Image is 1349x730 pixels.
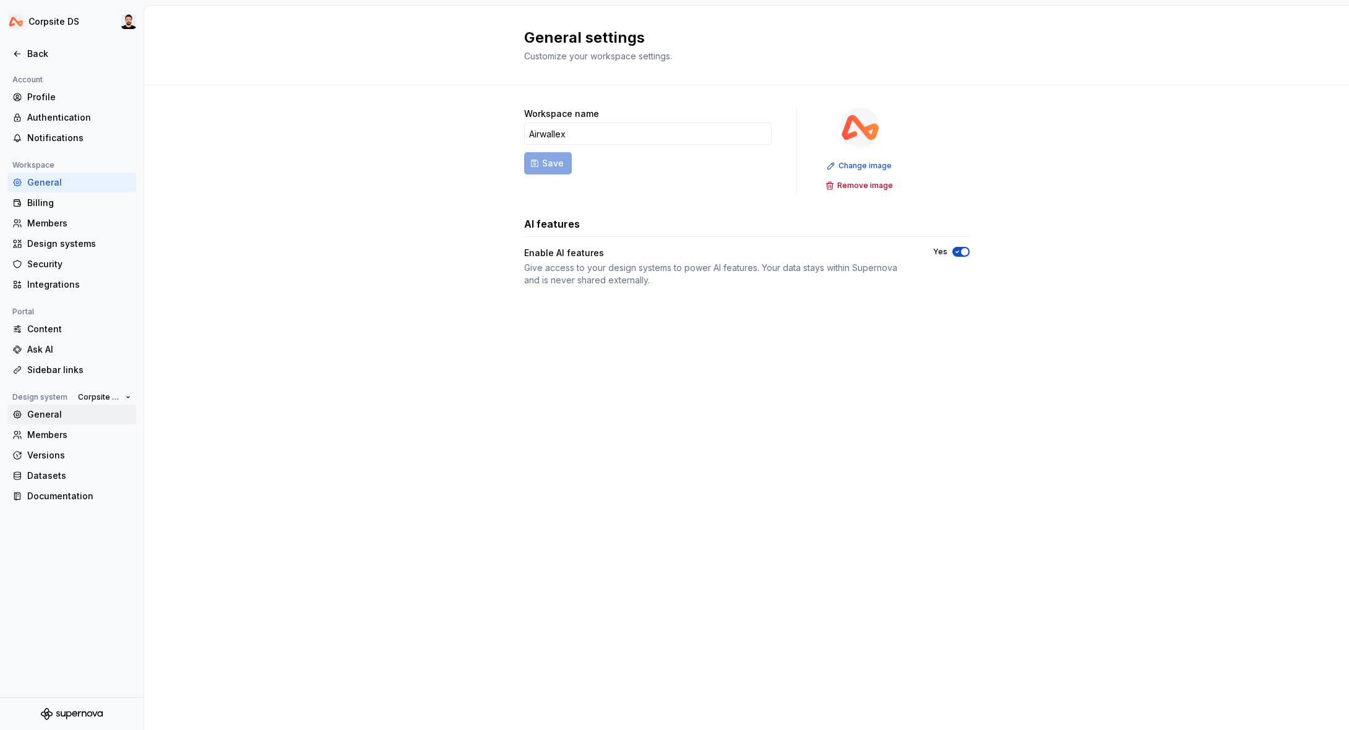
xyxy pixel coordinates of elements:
a: Members [7,213,136,233]
div: Portal [7,304,39,319]
a: Authentication [7,108,136,127]
a: Members [7,425,136,445]
a: Notifications [7,128,136,148]
div: Corpsite DS [28,15,79,28]
span: Remove image [837,181,893,191]
div: Give access to your design systems to power AI features. Your data stays within Supernova and is ... [524,262,911,286]
a: Billing [7,193,136,213]
a: General [7,173,136,192]
div: Members [27,217,131,230]
button: Remove image [822,177,899,194]
a: Content [7,319,136,339]
span: Customize your workspace settings. [524,51,672,61]
a: Design systems [7,234,136,254]
a: Integrations [7,275,136,294]
img: 0733df7c-e17f-4421-95a9-ced236ef1ff0.png [840,108,880,147]
h3: AI features [524,217,580,231]
img: Ch'an [121,14,136,29]
a: Versions [7,445,136,465]
div: Back [27,48,131,60]
div: Documentation [27,490,131,502]
label: Workspace name [524,108,599,120]
div: Ask AI [27,343,131,356]
label: Yes [933,247,947,257]
a: Ask AI [7,340,136,359]
div: Content [27,323,131,335]
div: Sidebar links [27,364,131,376]
button: Corpsite DSCh'an [2,8,141,35]
div: Profile [27,91,131,103]
div: Billing [27,197,131,209]
div: Members [27,429,131,441]
div: Design system [7,390,72,405]
img: 0733df7c-e17f-4421-95a9-ced236ef1ff0.png [9,14,24,29]
div: Notifications [27,132,131,144]
a: Profile [7,87,136,107]
div: Account [7,72,48,87]
div: General [27,408,131,421]
div: Design systems [27,238,131,250]
a: Sidebar links [7,360,136,380]
div: Datasets [27,470,131,482]
a: Documentation [7,486,136,506]
div: Enable AI features [524,247,911,259]
a: Back [7,44,136,64]
button: Change image [823,157,897,174]
svg: Supernova Logo [41,708,103,720]
span: Corpsite DS [78,392,121,402]
div: Security [27,258,131,270]
div: Versions [27,449,131,462]
div: General [27,176,131,189]
a: Datasets [7,466,136,486]
a: General [7,405,136,424]
h2: General settings [524,28,955,48]
span: Change image [838,161,892,171]
div: Authentication [27,111,131,124]
a: Security [7,254,136,274]
div: Workspace [7,158,59,173]
div: Integrations [27,278,131,291]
